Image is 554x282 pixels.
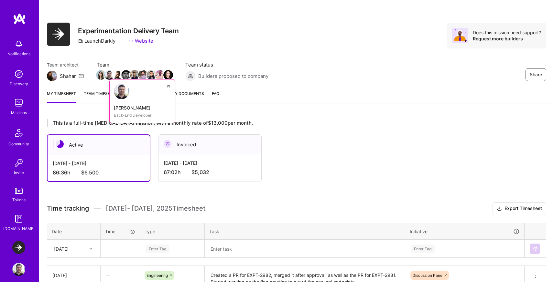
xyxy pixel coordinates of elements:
[473,29,541,36] div: Does this mission need support?
[163,70,173,80] img: Team Member Avatar
[140,223,205,240] th: Type
[8,141,29,147] div: Community
[78,27,179,35] h3: Experimentation Delivery Team
[156,69,164,80] a: Team Member Avatar
[47,223,101,240] th: Date
[12,212,25,225] img: guide book
[78,37,115,44] div: LaunchDarkly
[113,70,123,80] img: Team Member Avatar
[47,204,89,213] span: Time tracking
[47,61,84,68] span: Team architect
[164,160,256,166] div: [DATE] - [DATE]
[114,104,171,111] div: [PERSON_NAME]
[47,71,57,81] img: Team Architect
[473,36,541,42] div: Request more builders
[12,68,25,80] img: discovery
[60,73,76,79] div: Shahar
[48,135,150,155] div: Active
[101,240,139,257] div: —
[105,69,114,80] a: Team Member Avatar
[411,244,435,254] div: Enter Tag
[410,228,520,235] div: Initiative
[56,140,64,148] img: Active
[104,70,114,80] img: Team Member Avatar
[47,90,76,103] a: My timesheet
[139,69,147,80] a: Team Member Avatar
[12,196,26,203] div: Tokens
[54,245,69,252] div: [DATE]
[14,169,24,176] div: Invite
[164,69,172,80] a: Team Member Avatar
[79,73,84,78] i: icon Mail
[164,140,171,148] img: Invoiced
[109,79,175,123] a: Antonio Hernández[PERSON_NAME]Back-End Developer
[15,188,23,194] img: tokens
[412,273,442,278] span: Discussion Pane
[138,70,148,80] img: Team Member Avatar
[121,70,131,80] img: Team Member Avatar
[53,169,145,176] div: 86:36 h
[96,70,106,80] img: Team Member Avatar
[452,28,468,43] img: Avatar
[147,70,156,80] img: Team Member Avatar
[7,50,30,57] div: Notifications
[53,160,145,167] div: [DATE] - [DATE]
[81,169,99,176] span: $6,500
[185,61,268,68] span: Team status
[526,68,546,81] button: Share
[114,112,171,119] div: Back-End Developer
[198,73,268,79] span: Builders proposed to company
[155,70,165,80] img: Team Member Avatar
[84,90,118,103] a: Team timesheet
[106,204,205,213] span: [DATE] - [DATE] , 2025 Timesheet
[89,247,92,250] i: icon Chevron
[13,13,26,25] img: logo
[10,80,28,87] div: Discovery
[105,228,135,235] div: Time
[97,69,105,80] a: Team Member Avatar
[11,241,27,254] a: LaunchDarkly: Experimentation Delivery Team
[47,23,70,46] img: Company Logo
[12,96,25,109] img: teamwork
[128,37,153,44] a: Website
[530,71,542,78] span: Share
[147,273,168,278] span: Engineering
[164,169,256,176] div: 67:02 h
[12,156,25,169] img: Invite
[212,90,219,103] a: FAQ
[114,84,129,99] img: Antonio Hernández
[164,90,204,103] a: My Documents
[12,37,25,50] img: bell
[130,70,139,80] img: Team Member Avatar
[497,205,502,212] i: icon Download
[47,119,518,127] div: This is a full-time [MEDICAL_DATA] mission, with a monthly rate of $13,000 per month.
[12,241,25,254] img: LaunchDarkly: Experimentation Delivery Team
[164,90,204,97] span: My Documents
[147,69,156,80] a: Team Member Avatar
[114,69,122,80] a: Team Member Avatar
[146,244,169,254] div: Enter Tag
[78,38,83,44] i: icon CompanyGray
[166,84,171,89] i: icon ArrowUpRight
[122,69,130,80] a: Team Member Avatar
[191,169,209,176] span: $5,032
[493,202,546,215] button: Export Timesheet
[97,61,172,68] span: Team
[11,109,27,116] div: Missions
[130,69,139,80] a: Team Member Avatar
[532,246,538,251] img: Submit
[185,71,196,81] img: Builders proposed to company
[11,125,27,141] img: Community
[52,272,95,279] div: [DATE]
[205,223,405,240] th: Task
[11,263,27,276] a: User Avatar
[3,225,35,232] div: [DOMAIN_NAME]
[12,263,25,276] img: User Avatar
[158,135,261,154] div: Invoiced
